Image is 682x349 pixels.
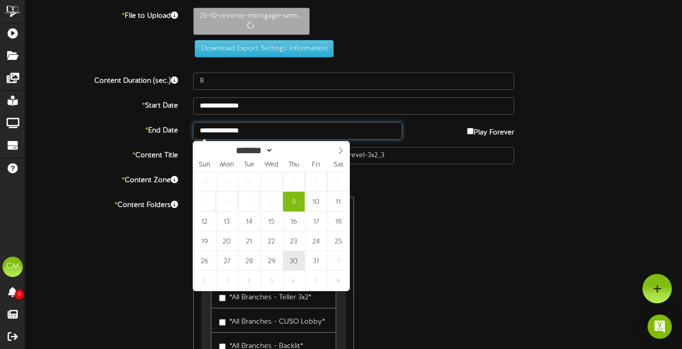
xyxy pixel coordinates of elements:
[219,319,226,326] input: *All Branches - CUSO Lobby*
[305,271,327,291] span: November 7, 2025
[238,251,260,271] span: October 28, 2025
[328,172,349,192] span: October 4, 2025
[467,128,474,134] input: Play Forever
[261,251,282,271] span: October 29, 2025
[216,271,238,291] span: November 3, 2025
[190,45,334,52] a: Download Export Settings Information
[194,212,216,231] span: October 12, 2025
[15,290,24,299] span: 0
[260,162,282,168] span: Wed
[328,251,349,271] span: November 1, 2025
[238,271,260,291] span: November 4, 2025
[467,122,514,138] label: Play Forever
[18,8,186,21] label: File to Upload
[283,192,305,212] span: October 9, 2025
[216,172,238,192] span: September 29, 2025
[194,172,216,192] span: September 28, 2025
[193,147,514,164] input: Title of this Content
[216,162,238,168] span: Mon
[305,251,327,271] span: October 31, 2025
[261,231,282,251] span: October 22, 2025
[327,162,349,168] span: Sat
[219,295,226,301] input: *All Branches - Teller 3x2*
[328,212,349,231] span: October 18, 2025
[18,122,186,136] label: End Date
[283,172,305,192] span: October 2, 2025
[18,73,186,86] label: Content Duration (sec.)
[194,251,216,271] span: October 26, 2025
[648,315,672,339] div: Open Intercom Messenger
[261,212,282,231] span: October 15, 2025
[261,172,282,192] span: October 1, 2025
[283,231,305,251] span: October 23, 2025
[3,257,23,277] div: CM
[305,192,327,212] span: October 10, 2025
[18,197,186,211] label: Content Folders
[328,192,349,212] span: October 11, 2025
[216,192,238,212] span: October 6, 2025
[194,231,216,251] span: October 19, 2025
[18,147,186,161] label: Content Title
[193,162,216,168] span: Sun
[328,231,349,251] span: October 25, 2025
[282,162,305,168] span: Thu
[195,40,334,57] button: Download Export Settings Information
[219,313,325,327] label: *All Branches - CUSO Lobby*
[194,271,216,291] span: November 2, 2025
[261,271,282,291] span: November 5, 2025
[283,271,305,291] span: November 6, 2025
[216,231,238,251] span: October 20, 2025
[238,172,260,192] span: September 30, 2025
[216,212,238,231] span: October 13, 2025
[238,192,260,212] span: October 7, 2025
[219,289,311,303] label: *All Branches - Teller 3x2*
[238,231,260,251] span: October 21, 2025
[18,172,186,186] label: Content Zone
[305,212,327,231] span: October 17, 2025
[18,97,186,111] label: Start Date
[238,212,260,231] span: October 14, 2025
[328,271,349,291] span: November 8, 2025
[283,251,305,271] span: October 30, 2025
[305,162,327,168] span: Fri
[194,192,216,212] span: October 5, 2025
[283,212,305,231] span: October 16, 2025
[305,231,327,251] span: October 24, 2025
[261,192,282,212] span: October 8, 2025
[305,172,327,192] span: October 3, 2025
[273,145,310,156] input: Year
[238,162,260,168] span: Tue
[216,251,238,271] span: October 27, 2025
